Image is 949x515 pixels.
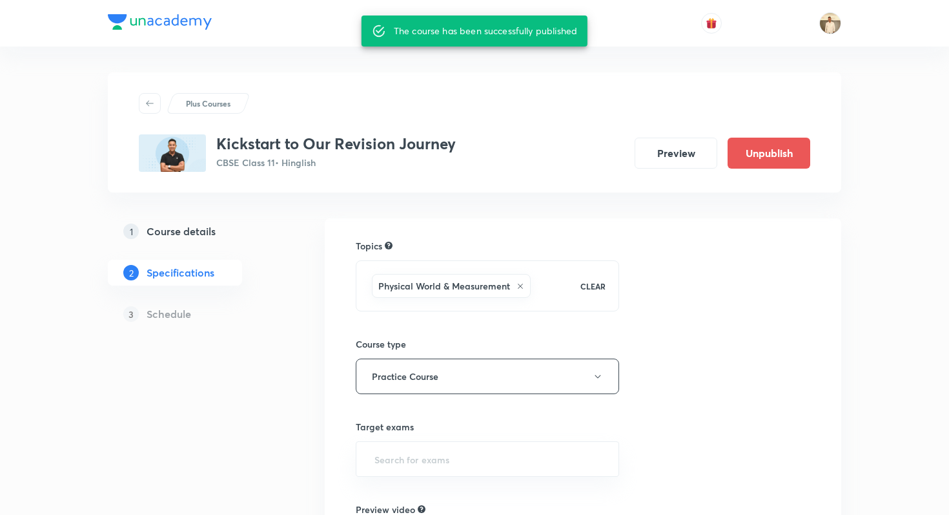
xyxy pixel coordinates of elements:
img: avatar [706,17,717,29]
button: Unpublish [728,138,810,169]
img: Chandrakant Deshmukh [819,12,841,34]
h3: Kickstart to Our Revision Journey [216,134,456,153]
a: Company Logo [108,14,212,33]
p: CLEAR [580,280,606,292]
p: 1 [123,224,139,239]
p: 2 [123,265,139,280]
h6: Topics [356,239,382,253]
p: 3 [123,306,139,322]
button: Preview [635,138,717,169]
h5: Course details [147,224,216,239]
a: 1Course details [108,218,283,244]
h6: Target exams [356,420,619,434]
input: Search for exams [372,447,603,471]
img: Company Logo [108,14,212,30]
h5: Specifications [147,265,214,280]
p: Plus Courses [186,98,230,109]
h6: Physical World & Measurement [378,279,510,293]
button: Open [611,458,614,461]
button: avatar [701,13,722,34]
button: Practice Course [356,359,619,394]
h5: Schedule [147,306,191,322]
h6: Course type [356,337,619,351]
div: The course has been successfully published [394,19,577,43]
img: 31528CCC-0D97-467C-B45C-4EFAE743CB1B_plus.png [139,134,206,172]
div: Explain about your course, what you’ll be teaching, how it will help learners in their preparation [418,503,425,515]
div: Search for topics [385,240,393,251]
p: CBSE Class 11 • Hinglish [216,156,456,169]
